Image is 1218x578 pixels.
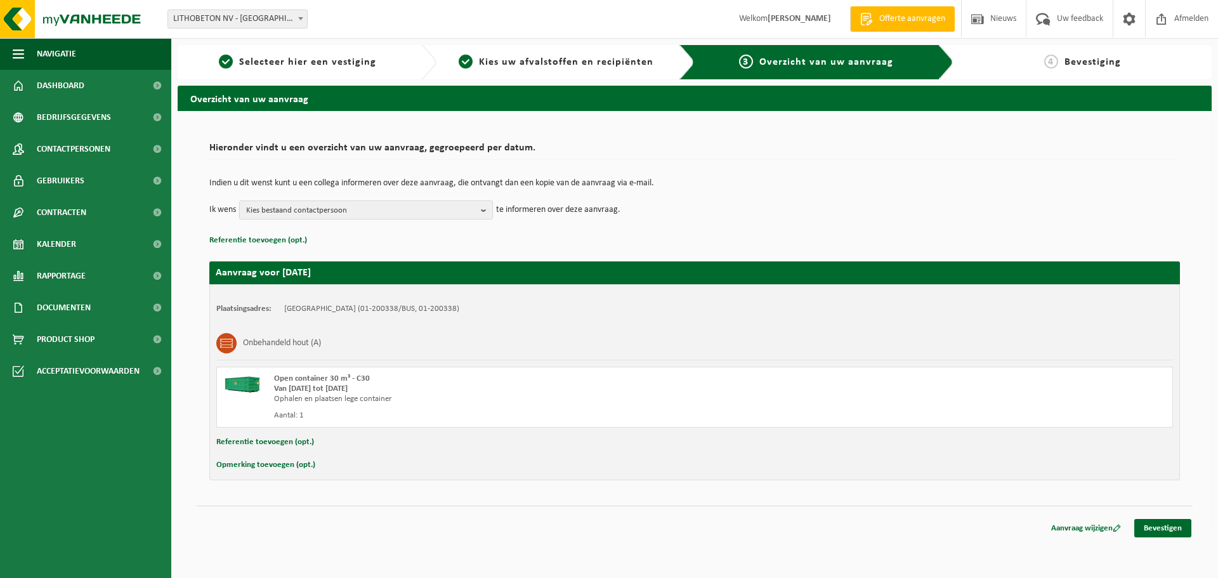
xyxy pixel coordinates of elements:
[246,201,476,220] span: Kies bestaand contactpersoon
[37,133,110,165] span: Contactpersonen
[178,86,1212,110] h2: Overzicht van uw aanvraag
[184,55,411,70] a: 1Selecteer hier een vestiging
[216,268,311,278] strong: Aanvraag voor [DATE]
[223,374,261,393] img: HK-XC-30-GN-00.png
[239,200,493,220] button: Kies bestaand contactpersoon
[37,324,95,355] span: Product Shop
[739,55,753,69] span: 3
[209,179,1180,188] p: Indien u dit wenst kunt u een collega informeren over deze aanvraag, die ontvangt dan een kopie v...
[168,10,307,28] span: LITHOBETON NV - SNAASKERKE
[37,355,140,387] span: Acceptatievoorwaarden
[216,457,315,473] button: Opmerking toevoegen (opt.)
[479,57,653,67] span: Kies uw afvalstoffen en recipiënten
[850,6,955,32] a: Offerte aanvragen
[209,200,236,220] p: Ik wens
[243,333,321,353] h3: Onbehandeld hout (A)
[167,10,308,29] span: LITHOBETON NV - SNAASKERKE
[274,374,370,383] span: Open container 30 m³ - C30
[37,165,84,197] span: Gebruikers
[216,305,272,313] strong: Plaatsingsadres:
[443,55,670,70] a: 2Kies uw afvalstoffen en recipiënten
[284,304,459,314] td: [GEOGRAPHIC_DATA] (01-200338/BUS, 01-200338)
[1064,57,1121,67] span: Bevestiging
[37,70,84,102] span: Dashboard
[496,200,620,220] p: te informeren over deze aanvraag.
[1134,519,1191,537] a: Bevestigen
[37,102,111,133] span: Bedrijfsgegevens
[459,55,473,69] span: 2
[209,232,307,249] button: Referentie toevoegen (opt.)
[37,197,86,228] span: Contracten
[876,13,948,25] span: Offerte aanvragen
[216,434,314,450] button: Referentie toevoegen (opt.)
[274,394,745,404] div: Ophalen en plaatsen lege container
[1044,55,1058,69] span: 4
[274,384,348,393] strong: Van [DATE] tot [DATE]
[274,411,745,421] div: Aantal: 1
[37,260,86,292] span: Rapportage
[37,292,91,324] span: Documenten
[219,55,233,69] span: 1
[37,228,76,260] span: Kalender
[239,57,376,67] span: Selecteer hier een vestiging
[1042,519,1130,537] a: Aanvraag wijzigen
[37,38,76,70] span: Navigatie
[209,143,1180,160] h2: Hieronder vindt u een overzicht van uw aanvraag, gegroepeerd per datum.
[759,57,893,67] span: Overzicht van uw aanvraag
[768,14,831,23] strong: [PERSON_NAME]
